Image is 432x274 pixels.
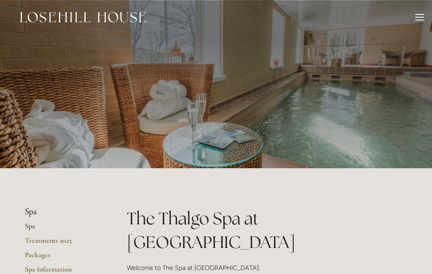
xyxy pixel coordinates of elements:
[127,207,407,254] h1: The Thalgo Spa at [GEOGRAPHIC_DATA]
[25,222,101,236] a: Spa
[25,236,101,250] a: Treatments 2025
[25,250,101,265] a: Packages
[20,12,146,22] img: Losehill House
[127,262,407,273] p: Welcome to The Spa at [GEOGRAPHIC_DATA].
[25,207,101,217] li: Spa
